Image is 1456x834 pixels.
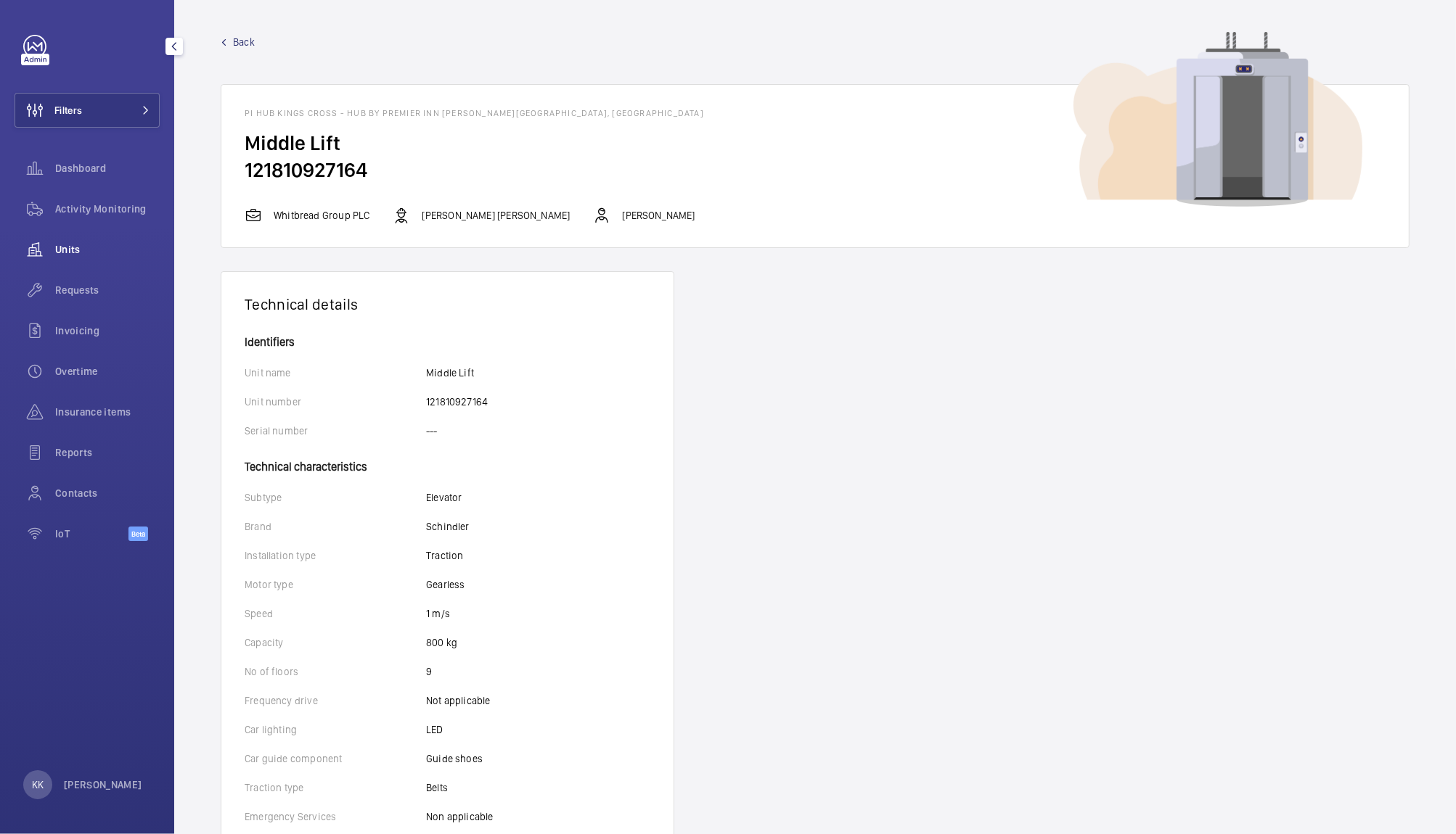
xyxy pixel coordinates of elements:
[245,453,650,473] h4: Technical characteristics
[245,606,426,621] p: Speed
[128,527,148,541] span: Beta
[233,35,255,49] span: Back
[55,283,160,297] span: Requests
[245,337,650,348] h4: Identifiers
[426,424,438,438] p: ---
[426,519,470,534] p: Schindler
[426,751,483,766] p: Guide shoes
[245,519,426,534] p: Brand
[245,751,426,766] p: Car guide component
[32,777,44,792] p: KK
[422,208,570,223] p: [PERSON_NAME] [PERSON_NAME]
[245,130,1386,157] h2: Middle Lift
[1073,32,1362,207] img: device image
[245,722,426,737] p: Car lighting
[426,722,443,737] p: LED
[55,161,160,176] span: Dashboard
[55,364,160,379] span: Overtime
[426,548,463,563] p: Traction
[54,103,82,117] span: Filters
[245,577,426,592] p: Motor type
[245,395,426,409] p: Unit number
[245,693,426,708] p: Frequency drive
[426,780,448,795] p: Belts
[55,323,160,338] span: Invoicing
[15,93,160,128] button: Filters
[426,809,494,824] p: Non applicable
[245,366,426,380] p: Unit name
[245,295,650,313] h1: Technical details
[55,242,160,257] span: Units
[426,366,474,380] p: Middle Lift
[245,157,1386,183] h2: 121810927164
[274,208,369,223] p: Whitbread Group PLC
[245,809,426,824] p: Emergency Services
[55,445,160,460] span: Reports
[55,486,160,500] span: Contacts
[426,635,457,650] p: 800 kg
[426,395,488,409] p: 121810927164
[245,108,1386,118] h1: PI Hub Kings Cross - hub by Premier Inn [PERSON_NAME][GEOGRAPHIC_DATA], [GEOGRAPHIC_DATA]
[245,635,426,650] p: Capacity
[245,664,426,679] p: No of floors
[55,405,160,419] span: Insurance items
[622,208,695,223] p: [PERSON_NAME]
[64,777,142,792] p: [PERSON_NAME]
[426,577,465,592] p: Gearless
[426,490,462,505] p: Elevator
[426,664,432,679] p: 9
[426,606,450,621] p: 1 m/s
[55,527,128,541] span: IoT
[55,202,160,216] span: Activity Monitoring
[245,490,426,505] p: Subtype
[245,780,426,795] p: Traction type
[245,548,426,563] p: Installation type
[245,424,426,438] p: Serial number
[426,693,491,708] p: Not applicable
